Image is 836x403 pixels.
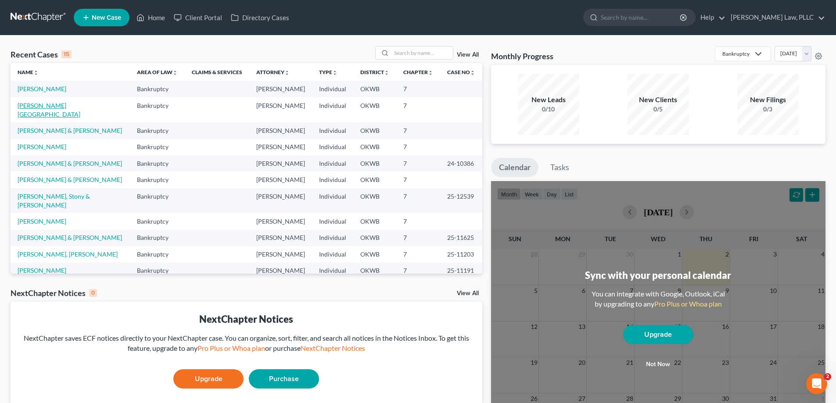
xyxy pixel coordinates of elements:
td: [PERSON_NAME] [249,188,312,213]
td: 7 [396,81,440,97]
td: OKWB [353,188,396,213]
td: OKWB [353,230,396,246]
a: [PERSON_NAME], [PERSON_NAME] [18,250,118,258]
td: 24-10386 [440,155,482,171]
div: You can integrate with Google, Outlook, iCal by upgrading to any [588,289,728,309]
td: 7 [396,171,440,188]
td: Bankruptcy [130,263,185,279]
td: [PERSON_NAME] [249,246,312,262]
h3: Monthly Progress [491,51,553,61]
td: 7 [396,97,440,122]
div: 15 [61,50,72,58]
a: [PERSON_NAME] [18,267,66,274]
td: Bankruptcy [130,97,185,122]
td: [PERSON_NAME] [249,122,312,139]
td: [PERSON_NAME] [249,97,312,122]
div: New Filings [737,95,799,105]
a: [PERSON_NAME] Law, PLLC [726,10,825,25]
div: NextChapter Notices [18,312,475,326]
td: OKWB [353,155,396,171]
a: View All [457,52,479,58]
td: 7 [396,139,440,155]
td: Bankruptcy [130,171,185,188]
a: Upgrade [173,369,244,389]
i: unfold_more [428,70,433,75]
input: Search by name... [391,46,453,59]
a: Purchase [249,369,319,389]
td: OKWB [353,139,396,155]
a: [PERSON_NAME] & [PERSON_NAME] [18,127,122,134]
i: unfold_more [332,70,337,75]
td: 25-12539 [440,188,482,213]
a: Home [132,10,169,25]
span: 2 [824,373,831,380]
div: 0/5 [628,105,689,114]
a: Tasks [542,158,577,177]
td: Individual [312,263,353,279]
td: 7 [396,230,440,246]
a: [PERSON_NAME] & [PERSON_NAME] [18,234,122,241]
td: [PERSON_NAME] [249,263,312,279]
td: Bankruptcy [130,81,185,97]
a: NextChapter Notices [301,344,365,352]
div: NextChapter Notices [11,288,97,298]
td: 25-11625 [440,230,482,246]
div: Recent Cases [11,49,72,60]
i: unfold_more [384,70,389,75]
td: Individual [312,139,353,155]
td: [PERSON_NAME] [249,230,312,246]
div: Bankruptcy [722,50,750,57]
td: 7 [396,213,440,229]
a: [PERSON_NAME][GEOGRAPHIC_DATA] [18,102,80,118]
a: [PERSON_NAME] [18,218,66,225]
td: OKWB [353,171,396,188]
div: NextChapter saves ECF notices directly to your NextChapter case. You can organize, sort, filter, ... [18,333,475,353]
a: [PERSON_NAME], Stony & [PERSON_NAME] [18,193,90,209]
a: Districtunfold_more [360,69,389,75]
td: [PERSON_NAME] [249,171,312,188]
td: [PERSON_NAME] [249,139,312,155]
td: Individual [312,81,353,97]
td: OKWB [353,246,396,262]
td: 7 [396,188,440,213]
td: OKWB [353,213,396,229]
td: Individual [312,97,353,122]
td: Individual [312,230,353,246]
a: Help [696,10,725,25]
td: OKWB [353,122,396,139]
td: Individual [312,246,353,262]
input: Search by name... [601,9,681,25]
button: Not now [623,356,693,373]
td: Bankruptcy [130,213,185,229]
td: Bankruptcy [130,246,185,262]
td: [PERSON_NAME] [249,213,312,229]
td: 25-11203 [440,246,482,262]
a: Pro Plus or Whoa plan [654,300,722,308]
td: [PERSON_NAME] [249,155,312,171]
i: unfold_more [470,70,475,75]
td: Individual [312,171,353,188]
td: OKWB [353,263,396,279]
a: Typeunfold_more [319,69,337,75]
a: Area of Lawunfold_more [137,69,178,75]
td: 7 [396,246,440,262]
td: 7 [396,155,440,171]
a: Client Portal [169,10,226,25]
a: Calendar [491,158,538,177]
td: Individual [312,213,353,229]
td: Bankruptcy [130,122,185,139]
td: 7 [396,263,440,279]
div: New Clients [628,95,689,105]
div: New Leads [518,95,579,105]
td: [PERSON_NAME] [249,81,312,97]
span: New Case [92,14,121,21]
a: Attorneyunfold_more [256,69,290,75]
a: Directory Cases [226,10,294,25]
a: Upgrade [623,325,693,344]
div: 0/3 [737,105,799,114]
td: OKWB [353,97,396,122]
a: Pro Plus or Whoa plan [197,344,265,352]
td: OKWB [353,81,396,97]
td: 25-11191 [440,263,482,279]
td: Bankruptcy [130,155,185,171]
